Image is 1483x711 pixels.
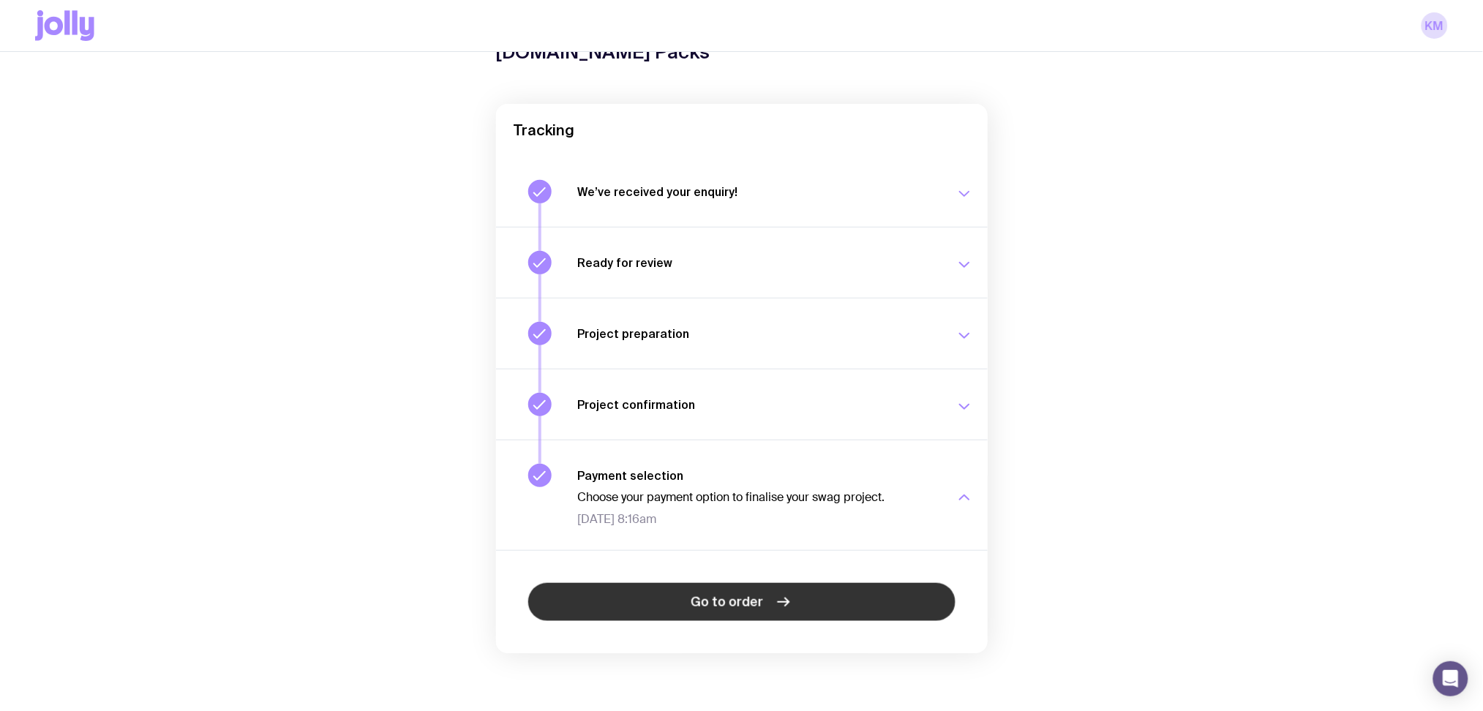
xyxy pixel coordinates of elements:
a: KM [1422,12,1448,39]
h3: Project preparation [578,326,938,341]
button: Ready for review [496,227,988,298]
h3: We’ve received your enquiry! [578,184,938,199]
button: We’ve received your enquiry! [496,157,988,227]
h1: [DOMAIN_NAME] Packs [496,41,710,63]
h3: Project confirmation [578,397,938,412]
span: Go to order [691,593,763,611]
p: Choose your payment option to finalise your swag project. [578,490,938,505]
button: Project preparation [496,298,988,369]
span: [DATE] 8:16am [578,512,938,527]
div: Open Intercom Messenger [1433,661,1468,696]
a: Go to order [528,583,955,621]
h3: Payment selection [578,468,938,483]
h3: Ready for review [578,255,938,270]
button: Project confirmation [496,369,988,440]
button: Payment selectionChoose your payment option to finalise your swag project.[DATE] 8:16am [496,440,988,550]
h2: Tracking [514,121,970,139]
